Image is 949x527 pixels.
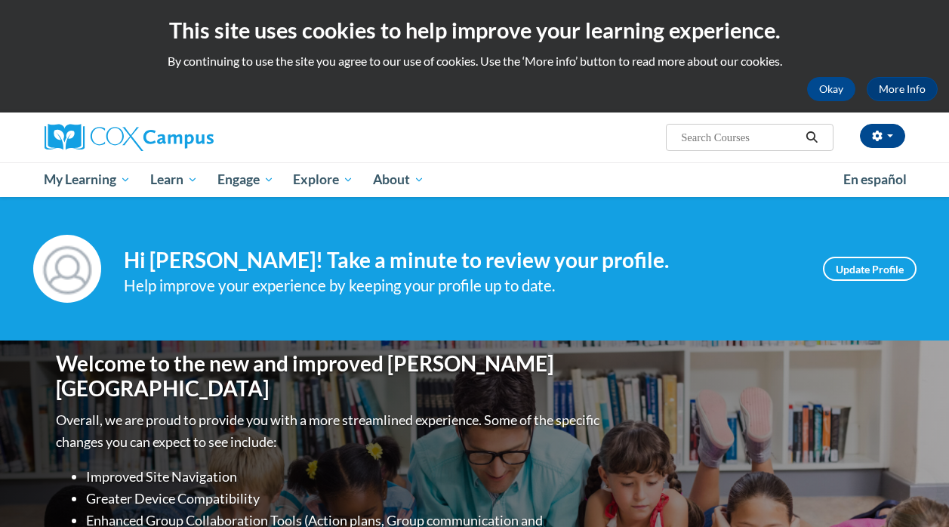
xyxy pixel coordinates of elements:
[363,162,434,197] a: About
[33,162,917,197] div: Main menu
[11,15,938,45] h2: This site uses cookies to help improve your learning experience.
[867,77,938,101] a: More Info
[283,162,363,197] a: Explore
[11,53,938,69] p: By continuing to use the site you agree to our use of cookies. Use the ‘More info’ button to read...
[56,409,603,453] p: Overall, we are proud to provide you with a more streamlined experience. Some of the specific cha...
[833,164,917,196] a: En español
[293,171,353,189] span: Explore
[45,124,214,151] img: Cox Campus
[56,351,603,402] h1: Welcome to the new and improved [PERSON_NAME][GEOGRAPHIC_DATA]
[889,467,937,515] iframe: Button to launch messaging window
[150,171,198,189] span: Learn
[800,128,823,146] button: Search
[44,171,131,189] span: My Learning
[843,171,907,187] span: En español
[45,124,316,151] a: Cox Campus
[208,162,284,197] a: Engage
[33,235,101,303] img: Profile Image
[807,77,855,101] button: Okay
[124,273,800,298] div: Help improve your experience by keeping your profile up to date.
[124,248,800,273] h4: Hi [PERSON_NAME]! Take a minute to review your profile.
[373,171,424,189] span: About
[35,162,141,197] a: My Learning
[86,466,603,488] li: Improved Site Navigation
[860,124,905,148] button: Account Settings
[86,488,603,510] li: Greater Device Compatibility
[140,162,208,197] a: Learn
[679,128,800,146] input: Search Courses
[823,257,917,281] a: Update Profile
[217,171,274,189] span: Engage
